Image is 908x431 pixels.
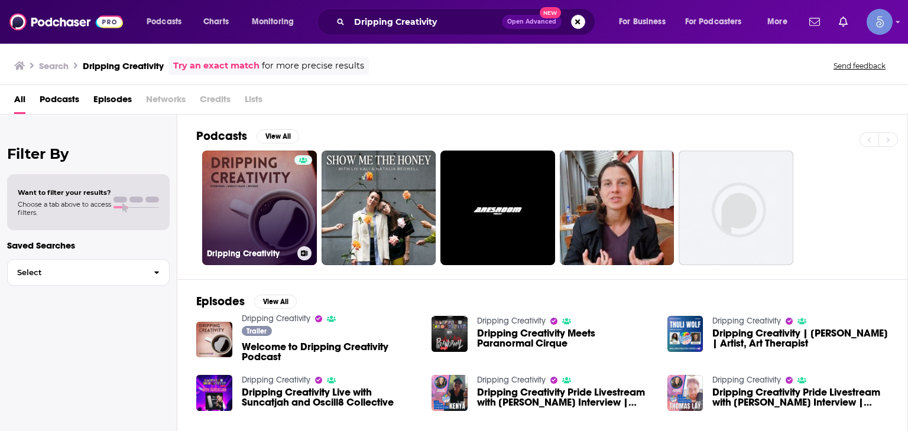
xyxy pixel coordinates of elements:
a: Charts [196,12,236,31]
img: Welcome to Dripping Creativity Podcast [196,322,232,358]
span: New [540,7,561,18]
span: More [767,14,787,30]
a: Dripping Creativity [712,316,781,326]
button: open menu [759,12,802,31]
a: Dripping Creativity Pride Livestream with Sara Burton Interview | Kenya FULL INTERVIEW | Unedited [477,387,653,407]
span: Dripping Creativity Pride Livestream with [PERSON_NAME] Interview | [PERSON_NAME]'s Creative Odyssey [712,387,888,407]
a: Dripping Creativity [202,151,317,265]
img: Podchaser - Follow, Share and Rate Podcasts [9,11,123,33]
a: Dripping Creativity [712,375,781,385]
span: Monitoring [252,14,294,30]
a: Dripping Creativity [477,375,546,385]
a: Dripping Creativity [242,375,310,385]
span: Podcasts [147,14,181,30]
button: open menu [138,12,197,31]
span: Lists [245,90,262,114]
button: open menu [677,12,759,31]
span: For Podcasters [685,14,742,30]
a: Dripping Creativity Live with Suncatjah and Oscill8 Collective [242,387,418,407]
img: Dripping Creativity | Thuli Wolf | Artist, Art Therapist [667,316,703,352]
a: Dripping Creativity Meets Paranormal Cirque [477,328,653,348]
span: Open Advanced [507,19,556,25]
h2: Podcasts [196,129,247,143]
span: Dripping Creativity Pride Livestream with [PERSON_NAME] Interview | Kenya FULL INTERVIEW | Unedited [477,387,653,407]
a: Dripping Creativity [242,314,310,324]
button: Open AdvancedNew [502,15,562,29]
span: Charts [203,14,229,30]
span: Dripping Creativity | [PERSON_NAME] | Artist, Art Therapist [712,328,888,348]
span: Select [8,269,144,276]
div: Search podcasts, credits, & more... [328,8,607,35]
button: Show profile menu [867,9,893,35]
h3: Dripping Creativity [83,60,164,71]
h3: Dripping Creativity [207,249,293,259]
a: Dripping Creativity Pride Livestream with Sara Burton Interview | Tom's Creative Odyssey [712,387,888,407]
h2: Filter By [7,145,170,162]
button: Send feedback [830,61,889,71]
img: User Profile [867,9,893,35]
button: View All [254,295,297,309]
a: Try an exact match [173,59,260,73]
button: open menu [611,12,680,31]
span: Logged in as Spiral5-G1 [867,9,893,35]
h2: Episodes [196,294,245,309]
a: Dripping Creativity | Thuli Wolf | Artist, Art Therapist [712,328,888,348]
a: EpisodesView All [196,294,297,309]
a: Podcasts [40,90,79,114]
button: View All [257,129,299,143]
button: Select [7,259,170,286]
span: Networks [146,90,186,114]
span: Trailer [247,328,267,335]
span: Want to filter your results? [18,188,111,197]
a: All [14,90,25,114]
input: Search podcasts, credits, & more... [349,12,502,31]
img: Dripping Creativity Meets Paranormal Cirque [432,316,468,352]
a: Show notifications dropdown [805,12,825,32]
span: Choose a tab above to access filters. [18,200,111,217]
img: Dripping Creativity Live with Suncatjah and Oscill8 Collective [196,375,232,411]
span: for more precise results [262,59,364,73]
h3: Search [39,60,69,71]
img: Dripping Creativity Pride Livestream with Sara Burton Interview | Kenya FULL INTERVIEW | Unedited [432,375,468,411]
span: For Business [619,14,666,30]
img: Dripping Creativity Pride Livestream with Sara Burton Interview | Tom's Creative Odyssey [667,375,703,411]
a: Welcome to Dripping Creativity Podcast [242,342,418,362]
p: Saved Searches [7,240,170,251]
button: open menu [244,12,309,31]
a: PodcastsView All [196,129,299,143]
a: Dripping Creativity [477,316,546,326]
a: Show notifications dropdown [834,12,852,32]
a: Episodes [93,90,132,114]
span: Credits [200,90,231,114]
